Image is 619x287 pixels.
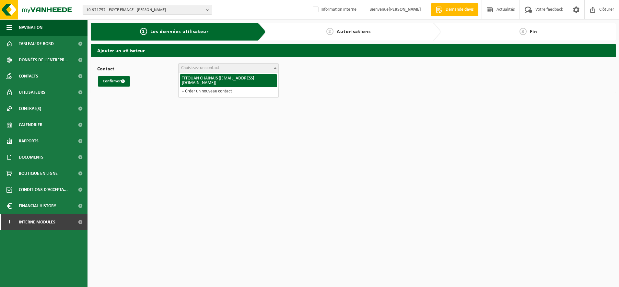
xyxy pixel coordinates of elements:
[444,6,475,13] span: Demande devis
[19,165,58,182] span: Boutique en ligne
[326,28,333,35] span: 2
[19,198,56,214] span: Financial History
[19,52,68,68] span: Données de l'entrepr...
[98,76,130,87] button: Confirmer
[19,133,39,149] span: Rapports
[97,66,178,73] label: Contact
[86,5,204,15] span: 10-971757 - EXYTE FRANCE - [PERSON_NAME]
[19,149,43,165] span: Documents
[19,101,41,117] span: Contrat(s)
[19,36,54,52] span: Tableau de bord
[311,5,356,15] label: Information interne
[19,19,42,36] span: Navigation
[150,29,209,34] span: Les données utilisateur
[19,84,45,101] span: Utilisateurs
[431,3,478,16] a: Demande devis
[180,74,277,87] li: TITOUAN CHAINAIS ([EMAIL_ADDRESS][DOMAIN_NAME])
[181,66,219,70] span: Choisissez un contact
[83,5,212,15] button: 10-971757 - EXYTE FRANCE - [PERSON_NAME]
[337,29,371,34] span: Autorisations
[389,7,421,12] strong: [PERSON_NAME]
[6,214,12,230] span: I
[19,182,68,198] span: Conditions d'accepta...
[19,68,38,84] span: Contacts
[19,117,42,133] span: Calendrier
[19,214,55,230] span: Interne modules
[140,28,147,35] span: 1
[180,87,277,96] li: + Créer un nouveau contact
[91,44,616,56] h2: Ajouter un utilisateur
[530,29,537,34] span: Fin
[520,28,527,35] span: 3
